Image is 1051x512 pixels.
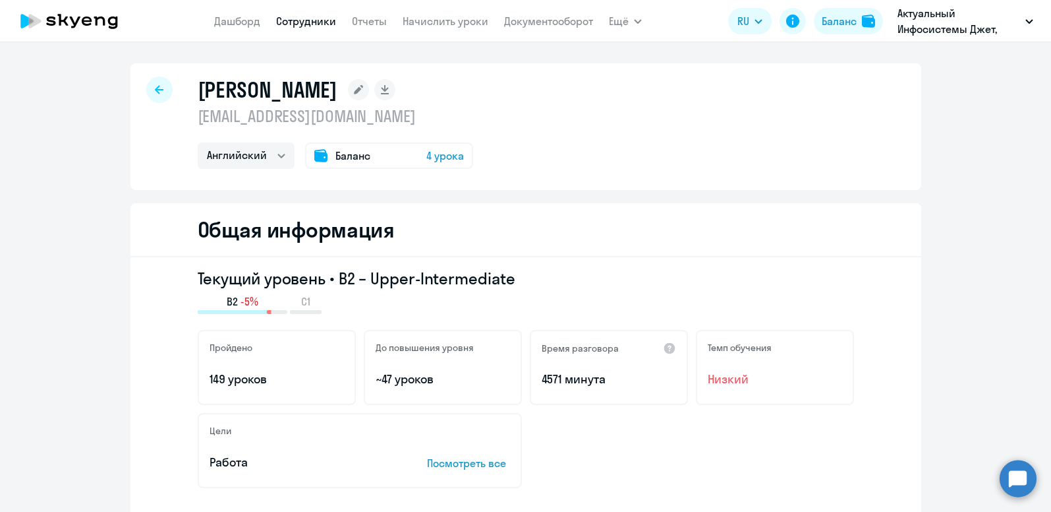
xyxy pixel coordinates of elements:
[335,148,370,164] span: Баланс
[227,294,238,309] span: B2
[542,342,619,354] h5: Время разговора
[427,455,510,471] p: Посмотреть все
[708,342,772,354] h5: Темп обучения
[276,15,336,28] a: Сотрудники
[210,342,252,354] h5: Пройдено
[609,13,629,29] span: Ещё
[241,294,258,309] span: -5%
[352,15,387,28] a: Отчеты
[542,371,676,388] p: 4571 минута
[210,371,344,388] p: 149 уроков
[897,5,1020,37] p: Актуальный Инфосистемы Джет, ИНФОСИСТЕМЫ ДЖЕТ, АО
[214,15,260,28] a: Дашборд
[198,77,337,103] h1: [PERSON_NAME]
[708,371,842,388] span: Низкий
[737,13,749,29] span: RU
[862,15,875,28] img: balance
[376,371,510,388] p: ~47 уроков
[822,13,857,29] div: Баланс
[814,8,883,34] button: Балансbalance
[198,268,854,289] h3: Текущий уровень • B2 – Upper-Intermediate
[609,8,642,34] button: Ещё
[426,148,464,164] span: 4 урока
[198,216,395,243] h2: Общая информация
[210,454,386,471] p: Работа
[403,15,488,28] a: Начислить уроки
[210,425,231,437] h5: Цели
[301,294,310,309] span: C1
[891,5,1040,37] button: Актуальный Инфосистемы Джет, ИНФОСИСТЕМЫ ДЖЕТ, АО
[376,342,474,354] h5: До повышения уровня
[728,8,772,34] button: RU
[198,106,473,127] p: [EMAIL_ADDRESS][DOMAIN_NAME]
[504,15,593,28] a: Документооборот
